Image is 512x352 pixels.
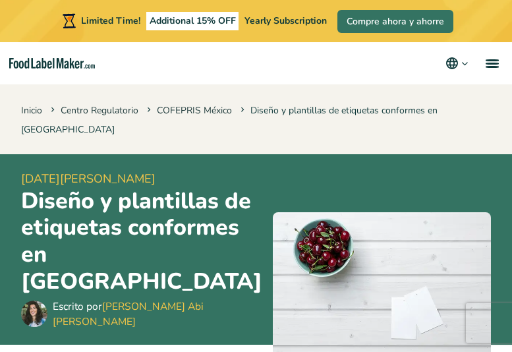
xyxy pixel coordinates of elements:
[157,104,232,117] a: COFEPRIS México
[146,12,239,30] span: Additional 15% OFF
[81,15,140,27] span: Limited Time!
[21,301,47,327] img: Maria Abi Hanna - Etiquetadora de alimentos
[21,104,42,117] a: Inicio
[470,42,512,84] a: menu
[21,104,438,136] span: Diseño y plantillas de etiquetas conformes en [GEOGRAPHIC_DATA]
[53,299,204,328] a: [PERSON_NAME] Abi [PERSON_NAME]
[244,15,327,27] span: Yearly Subscription
[21,188,262,295] h1: Diseño y plantillas de etiquetas conformes en [GEOGRAPHIC_DATA]
[61,104,138,117] a: Centro Regulatorio
[53,299,262,330] div: Escrito por
[21,170,262,188] span: [DATE][PERSON_NAME]
[337,10,453,33] a: Compre ahora y ahorre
